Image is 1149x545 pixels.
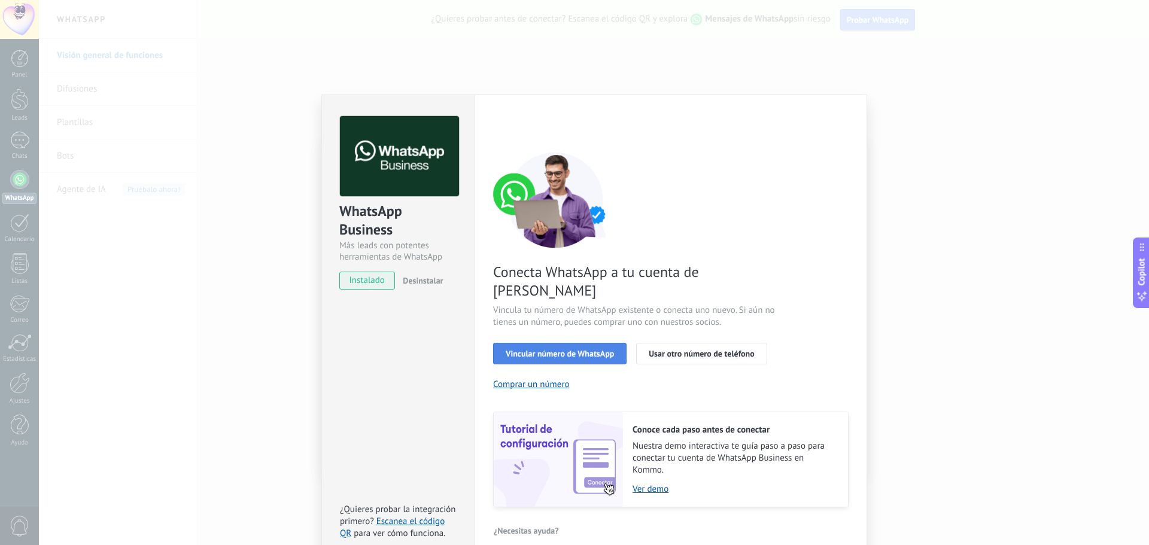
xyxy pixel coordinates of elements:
h2: Conoce cada paso antes de conectar [633,424,836,436]
div: Más leads con potentes herramientas de WhatsApp [339,240,457,263]
a: Ver demo [633,483,836,495]
span: ¿Necesitas ayuda? [494,526,559,535]
span: Copilot [1136,258,1148,285]
button: ¿Necesitas ayuda? [493,522,560,540]
button: Desinstalar [398,272,443,290]
span: Vincular número de WhatsApp [506,349,614,358]
img: logo_main.png [340,116,459,197]
div: WhatsApp Business [339,202,457,240]
span: ¿Quieres probar la integración primero? [340,504,456,527]
span: Nuestra demo interactiva te guía paso a paso para conectar tu cuenta de WhatsApp Business en Kommo. [633,440,836,476]
span: Usar otro número de teléfono [649,349,754,358]
span: para ver cómo funciona. [354,528,445,539]
img: connect number [493,152,619,248]
a: Escanea el código QR [340,516,445,539]
button: Comprar un número [493,379,570,390]
span: Desinstalar [403,275,443,286]
span: instalado [340,272,394,290]
button: Vincular número de WhatsApp [493,343,627,364]
span: Conecta WhatsApp a tu cuenta de [PERSON_NAME] [493,263,778,300]
span: Vincula tu número de WhatsApp existente o conecta uno nuevo. Si aún no tienes un número, puedes c... [493,305,778,328]
button: Usar otro número de teléfono [636,343,767,364]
